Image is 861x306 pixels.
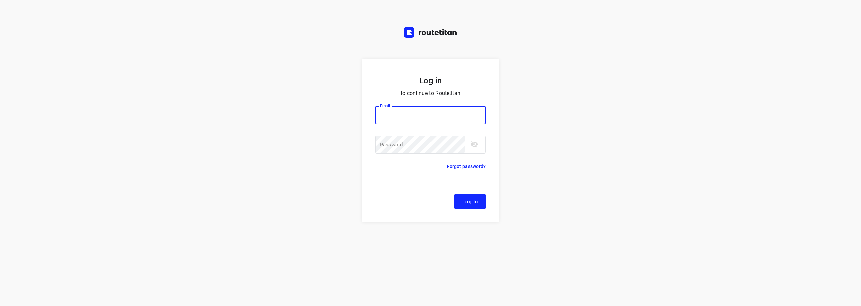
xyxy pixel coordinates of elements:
p: to continue to Routetitan [375,89,486,98]
p: Forgot password? [447,162,486,170]
button: toggle password visibility [467,138,481,151]
button: Log In [454,194,486,209]
span: Log In [462,197,478,206]
img: Routetitan [404,27,457,38]
h5: Log in [375,75,486,86]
